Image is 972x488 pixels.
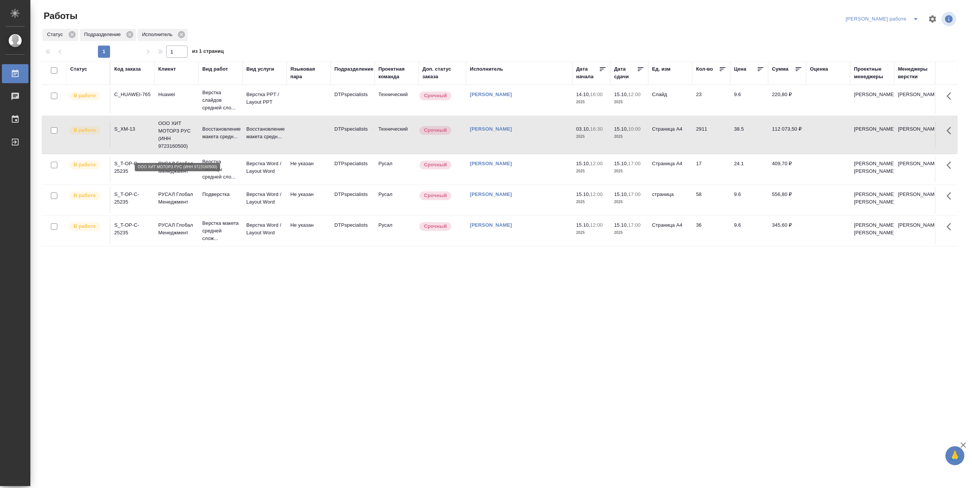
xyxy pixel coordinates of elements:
a: [PERSON_NAME] [470,222,512,228]
div: Подразделение [80,29,136,41]
p: [PERSON_NAME] [898,91,934,98]
div: Проектная команда [378,65,415,81]
td: DTPspecialists [331,218,375,244]
p: 15.10, [576,161,590,166]
div: Клиент [158,65,176,73]
p: [PERSON_NAME], [PERSON_NAME] [854,191,890,206]
div: Сумма [772,65,788,73]
p: Верстка таблицы средней сло... [202,158,239,181]
div: Проектные менеджеры [854,65,890,81]
div: Код заказа [114,65,141,73]
button: Здесь прячутся важные кнопки [942,156,960,174]
span: Посмотреть информацию [942,12,958,26]
button: 🙏 [945,446,964,465]
p: 16:30 [590,126,603,132]
div: Языковая пара [290,65,327,81]
p: РУСАЛ Глобал Менеджмент [158,160,195,175]
div: S_T-OP-C-25235 [114,221,151,237]
p: 17:00 [628,222,641,228]
p: 12:00 [590,222,603,228]
p: [PERSON_NAME] [898,191,934,198]
td: Русал [375,187,419,213]
p: 2025 [576,229,607,237]
div: Дата начала [576,65,599,81]
td: 556,80 ₽ [768,187,806,213]
td: 23 [692,87,730,114]
a: [PERSON_NAME] [470,126,512,132]
div: Исполнитель [470,65,503,73]
td: DTPspecialists [331,156,375,183]
p: Восстановление макета средн... [246,125,283,141]
div: Цена [734,65,747,73]
td: Страница А4 [648,122,692,148]
div: Исполнитель выполняет работу [68,125,106,136]
p: 12:00 [590,161,603,166]
p: Восстановление макета средн... [202,125,239,141]
td: DTPspecialists [331,187,375,213]
div: Статус [43,29,78,41]
span: Работы [42,10,77,22]
td: Не указан [287,156,331,183]
td: 9.6 [730,218,768,244]
td: Технический [375,87,419,114]
p: [PERSON_NAME] [898,221,934,229]
p: 15.10, [576,222,590,228]
div: split button [844,13,923,25]
p: [PERSON_NAME], [PERSON_NAME] [854,221,890,237]
p: Статус [47,31,66,38]
td: [PERSON_NAME] [850,87,894,114]
p: 16:00 [590,92,603,97]
p: Срочный [424,192,447,199]
div: Вид услуги [246,65,274,73]
div: C_HUAWEI-765 [114,91,151,98]
p: В работе [74,92,96,99]
p: Срочный [424,92,447,99]
p: 15.10, [614,161,628,166]
td: Слайд [648,87,692,114]
p: 17:00 [628,191,641,197]
p: Верстка макета средней слож... [202,220,239,242]
div: Подразделение [334,65,373,73]
button: Здесь прячутся важные кнопки [942,87,960,105]
p: РУСАЛ Глобал Менеджмент [158,221,195,237]
span: из 1 страниц [192,47,224,58]
div: Исполнитель [137,29,187,41]
td: 17 [692,156,730,183]
td: Не указан [287,187,331,213]
span: Настроить таблицу [923,10,942,28]
p: Подразделение [84,31,123,38]
td: Не указан [287,218,331,244]
p: 03.10, [576,126,590,132]
td: страница [648,187,692,213]
td: Русал [375,218,419,244]
button: Здесь прячутся важные кнопки [942,122,960,140]
p: 2025 [614,229,644,237]
div: Исполнитель выполняет работу [68,91,106,101]
p: Верстка Word / Layout Word [246,221,283,237]
p: РУСАЛ Глобал Менеджмент [158,191,195,206]
p: ООО ХИТ МОТОРЗ РУС (ИНН 9723160500) [158,120,195,150]
p: Верстка Word / Layout Word [246,160,283,175]
span: 🙏 [948,448,961,464]
p: 2025 [614,167,644,175]
td: 9.6 [730,87,768,114]
p: Срочный [424,161,447,169]
td: Технический [375,122,419,148]
p: 10:00 [628,126,641,132]
div: Ед. изм [652,65,671,73]
p: 2025 [614,133,644,141]
p: 15.10, [614,191,628,197]
p: 15.10, [614,126,628,132]
p: [PERSON_NAME], [PERSON_NAME] [854,160,890,175]
td: Русал [375,156,419,183]
td: 24.1 [730,156,768,183]
p: 15.10, [576,191,590,197]
a: [PERSON_NAME] [470,191,512,197]
button: Здесь прячутся важные кнопки [942,218,960,236]
div: S_T-OP-C-25235 [114,160,151,175]
td: Страница А4 [648,218,692,244]
td: Страница А4 [648,156,692,183]
td: 2911 [692,122,730,148]
p: 15.10, [614,222,628,228]
div: Вид работ [202,65,228,73]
